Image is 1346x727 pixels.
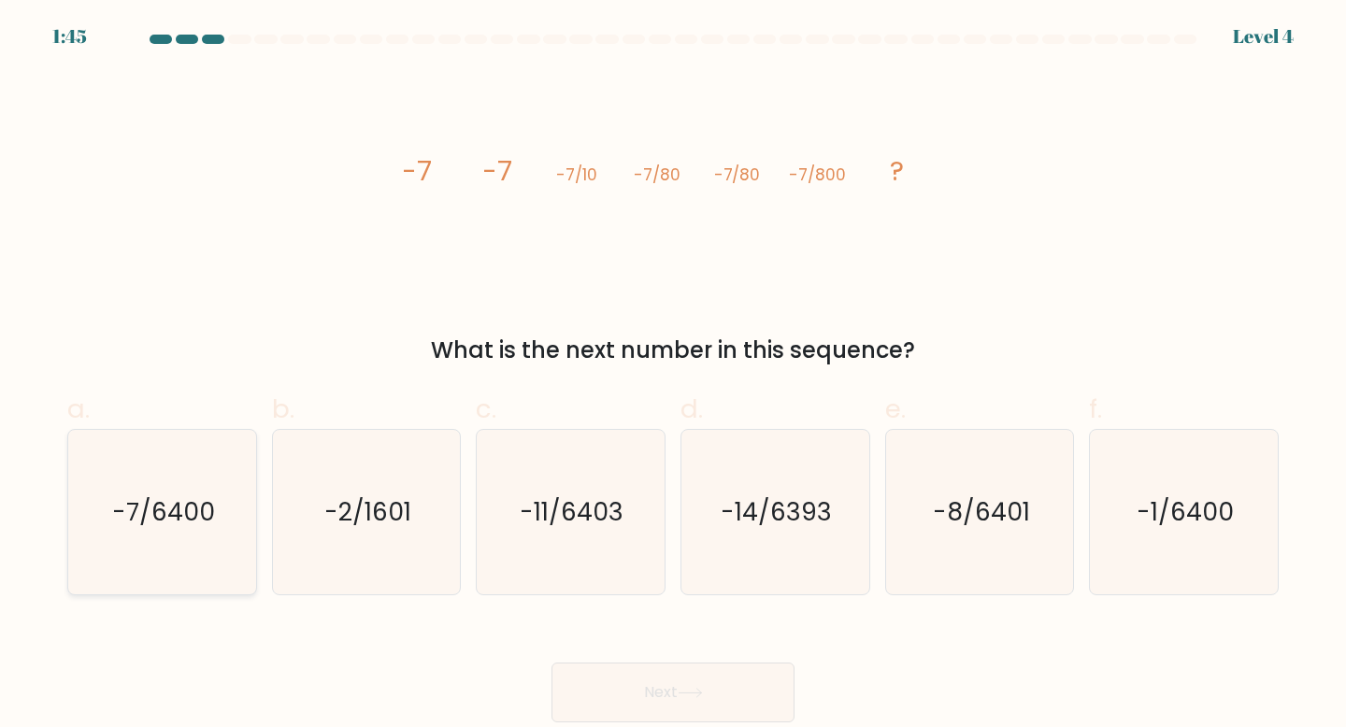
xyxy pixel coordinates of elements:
button: Next [551,663,795,722]
span: e. [885,391,906,427]
span: f. [1089,391,1102,427]
div: What is the next number in this sequence? [79,334,1267,367]
tspan: -7/80 [714,164,761,186]
span: b. [272,391,294,427]
div: 1:45 [52,22,87,50]
span: c. [476,391,496,427]
div: Level 4 [1233,22,1294,50]
text: -11/6403 [521,494,624,529]
text: -1/6400 [1137,494,1234,529]
text: -8/6401 [933,494,1030,529]
span: a. [67,391,90,427]
span: d. [680,391,703,427]
text: -14/6393 [722,494,833,529]
tspan: -7/80 [634,164,680,186]
text: -2/1601 [324,494,411,529]
tspan: -7/10 [557,164,598,186]
tspan: ? [891,152,905,190]
tspan: -7/800 [789,164,846,186]
text: -7/6400 [112,494,215,529]
tspan: -7 [402,152,432,190]
tspan: -7 [482,152,512,190]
